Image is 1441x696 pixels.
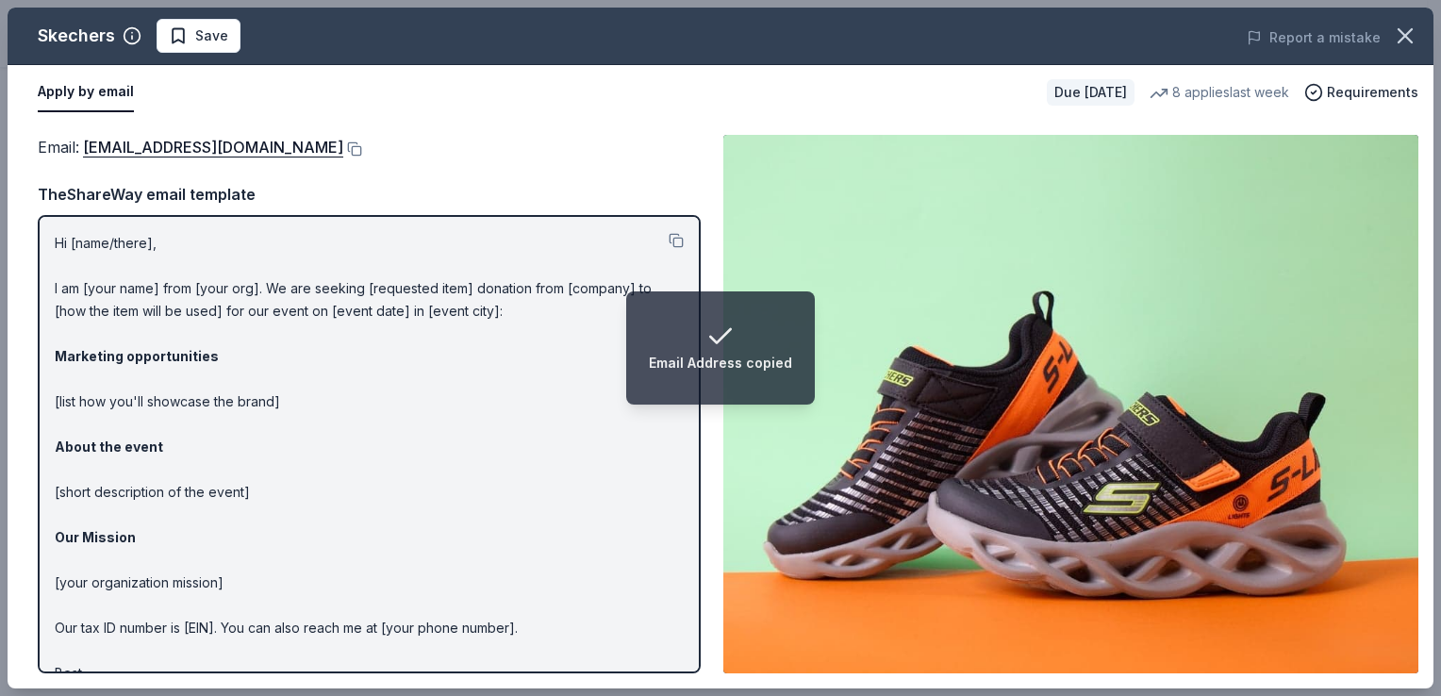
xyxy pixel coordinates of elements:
strong: Our Mission [55,529,136,545]
div: TheShareWay email template [38,182,701,207]
a: [EMAIL_ADDRESS][DOMAIN_NAME] [83,135,343,159]
button: Apply by email [38,73,134,112]
div: 8 applies last week [1150,81,1289,104]
span: Email : [38,138,343,157]
button: Save [157,19,240,53]
strong: Marketing opportunities [55,348,219,364]
div: Due [DATE] [1047,79,1135,106]
button: Report a mistake [1247,26,1381,49]
div: Email Address copied [649,352,792,374]
strong: About the event [55,439,163,455]
span: Save [195,25,228,47]
img: Image for Skechers [723,135,1418,673]
button: Requirements [1304,81,1418,104]
span: Requirements [1327,81,1418,104]
div: Skechers [38,21,115,51]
